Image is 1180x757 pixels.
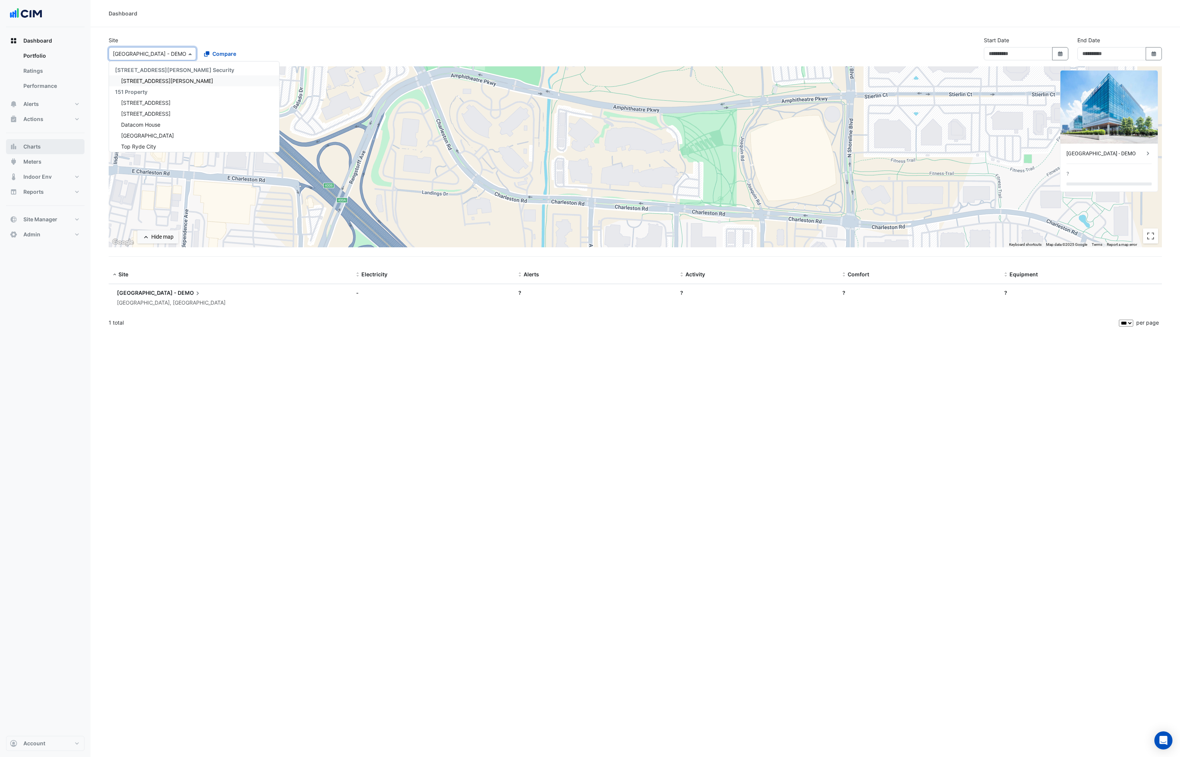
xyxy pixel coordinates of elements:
[17,48,85,63] a: Portfolio
[6,33,85,48] button: Dashboard
[1009,242,1042,247] button: Keyboard shortcuts
[10,173,17,181] app-icon: Indoor Env
[111,238,135,247] a: Open this area in Google Maps (opens a new window)
[848,271,869,277] span: Comfort
[23,158,41,165] span: Meters
[23,37,52,44] span: Dashboard
[23,100,39,108] span: Alerts
[984,36,1009,44] label: Start Date
[23,216,57,223] span: Site Manager
[6,139,85,154] button: Charts
[356,289,509,297] div: -
[109,313,1117,332] div: 1 total
[212,50,236,58] span: Compare
[361,271,387,277] span: Electricity
[1092,242,1102,247] a: Terms (opens in new tab)
[6,48,85,97] div: Dashboard
[178,289,201,297] span: DEMO
[115,89,147,95] span: 151 Property
[1009,271,1038,277] span: Equipment
[1060,70,1158,144] img: Nakatomi Plaza - DEMO
[109,36,118,44] label: Site
[1151,51,1157,57] fa-icon: Select Date
[1077,36,1100,44] label: End Date
[109,61,279,152] div: Options List
[1004,289,1157,297] div: ?
[115,67,234,73] span: [STREET_ADDRESS][PERSON_NAME] Security
[151,233,174,241] div: Hide map
[6,112,85,127] button: Actions
[6,212,85,227] button: Site Manager
[121,121,160,128] span: Datacom House
[10,100,17,108] app-icon: Alerts
[10,143,17,150] app-icon: Charts
[518,289,671,297] div: ?
[17,78,85,93] a: Performance
[10,115,17,123] app-icon: Actions
[1154,731,1172,749] div: Open Intercom Messenger
[10,158,17,165] app-icon: Meters
[6,184,85,199] button: Reports
[23,173,52,181] span: Indoor Env
[121,143,156,150] span: Top Ryde City
[6,227,85,242] button: Admin
[1066,150,1144,158] div: [GEOGRAPHIC_DATA] - DEMO
[10,216,17,223] app-icon: Site Manager
[23,188,44,196] span: Reports
[1136,319,1159,326] span: per page
[199,47,241,60] button: Compare
[23,231,40,238] span: Admin
[137,230,178,244] button: Hide map
[23,143,41,150] span: Charts
[1107,242,1137,247] a: Report a map error
[6,169,85,184] button: Indoor Env
[685,271,705,277] span: Activity
[1057,51,1064,57] fa-icon: Select Date
[524,271,539,277] span: Alerts
[111,238,135,247] img: Google
[117,299,226,307] div: [GEOGRAPHIC_DATA], [GEOGRAPHIC_DATA]
[6,736,85,751] button: Account
[1046,242,1087,247] span: Map data ©2025 Google
[117,290,177,296] span: [GEOGRAPHIC_DATA] -
[121,132,174,139] span: [GEOGRAPHIC_DATA]
[121,110,171,117] span: [STREET_ADDRESS]
[1066,170,1069,178] div: ?
[680,289,833,297] div: ?
[23,115,43,123] span: Actions
[10,231,17,238] app-icon: Admin
[118,271,128,277] span: Site
[121,78,213,84] span: [STREET_ADDRESS][PERSON_NAME]
[23,740,45,747] span: Account
[17,63,85,78] a: Ratings
[842,289,996,297] div: ?
[6,154,85,169] button: Meters
[6,97,85,112] button: Alerts
[1143,228,1158,244] button: Toggle fullscreen view
[10,188,17,196] app-icon: Reports
[10,37,17,44] app-icon: Dashboard
[9,6,43,21] img: Company Logo
[109,9,137,17] div: Dashboard
[121,100,171,106] span: [STREET_ADDRESS]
